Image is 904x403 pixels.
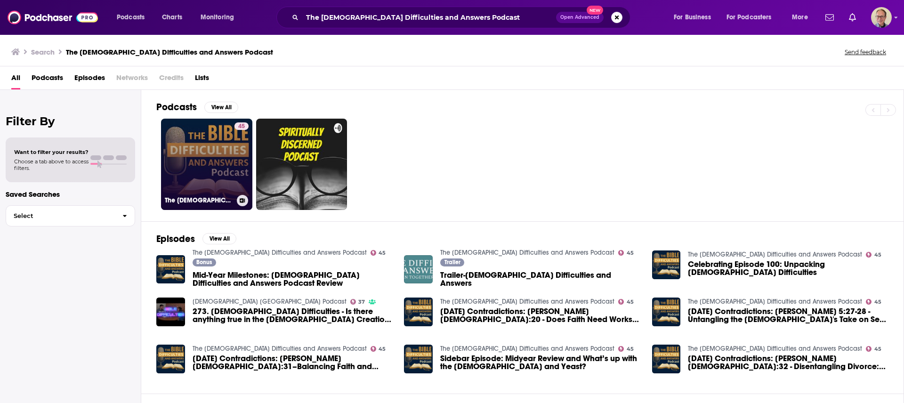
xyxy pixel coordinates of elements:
span: Mid-Year Milestones: [DEMOGRAPHIC_DATA] Difficulties and Answers Podcast Review [193,271,393,287]
img: Trailer-Bible Difficulties and Answers [404,255,433,284]
span: 45 [627,300,634,304]
span: [DATE] Contradictions: [PERSON_NAME][DEMOGRAPHIC_DATA]:20 - Does Faith Need Works? The [DEMOGRAPH... [440,307,641,323]
span: 45 [627,251,634,255]
span: 273. [DEMOGRAPHIC_DATA] Difficulties - Is there anything true in the [DEMOGRAPHIC_DATA] Creation ... [193,307,393,323]
img: Tuesday Contradictions: Matthew 6:31–Balancing Faith and Family: The Bible's Take on Material Con... [156,345,185,373]
button: open menu [667,10,723,25]
img: Celebrating Episode 100: Unpacking Bible Difficulties [652,250,681,279]
a: Tuesday Contradictions: Matthew 5:32 - Disentangling Divorce: What Does the Bible Really Say? [688,355,888,371]
h3: The [DEMOGRAPHIC_DATA] Difficulties and Answers Podcast [165,196,233,204]
span: 45 [874,300,881,304]
span: Select [6,213,115,219]
a: Mid-Year Milestones: Bible Difficulties and Answers Podcast Review [193,271,393,287]
a: 45 [371,346,386,352]
a: Charts [156,10,188,25]
a: Show notifications dropdown [822,9,838,25]
img: Mid-Year Milestones: Bible Difficulties and Answers Podcast Review [156,255,185,284]
button: open menu [194,10,246,25]
h3: Search [31,48,55,56]
span: 45 [874,347,881,351]
a: Show notifications dropdown [845,9,860,25]
a: The Bible Difficulties and Answers Podcast [193,249,367,257]
a: 45 [866,299,881,305]
span: Bonus [196,259,212,265]
a: Sidebar Episode: Midyear Review and What’s up with the Bible and Yeast? [440,355,641,371]
img: Tuesday Contradictions: Matthew 5:32 - Disentangling Divorce: What Does the Bible Really Say? [652,345,681,373]
a: Tuesday Contradictions: Matthew 5:20 - Does Faith Need Works? The Bible’s Answer [440,307,641,323]
button: Select [6,205,135,226]
a: PodcastsView All [156,101,238,113]
span: Want to filter your results? [14,149,89,155]
button: Show profile menu [871,7,892,28]
a: The Bible Difficulties and Answers Podcast [193,345,367,353]
span: 45 [874,253,881,257]
a: 45 [618,250,634,256]
h3: The [DEMOGRAPHIC_DATA] Difficulties and Answers Podcast [66,48,273,56]
span: Open Advanced [560,15,599,20]
a: Tuesday Contradictions: Matthew 5:27-28 - Untangling the Bible's Take on Sex Outside Marriage [688,307,888,323]
span: [DATE] Contradictions: [PERSON_NAME][DEMOGRAPHIC_DATA]:31–Balancing Faith and Family: The [DEMOGR... [193,355,393,371]
a: Tuesday Contradictions: Matthew 5:27-28 - Untangling the Bible's Take on Sex Outside Marriage [652,298,681,326]
span: Sidebar Episode: Midyear Review and What’s up with the [DEMOGRAPHIC_DATA] and Yeast? [440,355,641,371]
a: 37 [350,299,365,305]
input: Search podcasts, credits, & more... [302,10,556,25]
a: The Bible Difficulties and Answers Podcast [440,298,614,306]
span: Celebrating Episode 100: Unpacking [DEMOGRAPHIC_DATA] Difficulties [688,260,888,276]
a: Lists [195,70,209,89]
a: 45The [DEMOGRAPHIC_DATA] Difficulties and Answers Podcast [161,119,252,210]
span: Monitoring [201,11,234,24]
a: All [11,70,20,89]
span: [DATE] Contradictions: [PERSON_NAME][DEMOGRAPHIC_DATA]:32 - Disentangling Divorce: What Does [DEM... [688,355,888,371]
a: Podcasts [32,70,63,89]
span: [DATE] Contradictions: [PERSON_NAME] 5:27-28 - Untangling the [DEMOGRAPHIC_DATA]'s Take on Sex Ou... [688,307,888,323]
a: 45 [371,250,386,256]
span: Credits [159,70,184,89]
a: Trailer-Bible Difficulties and Answers [440,271,641,287]
span: Charts [162,11,182,24]
a: 273. Bible Difficulties - Is there anything true in the biblical Creation Story? [193,307,393,323]
span: 37 [358,300,365,304]
img: Tuesday Contradictions: Matthew 5:20 - Does Faith Need Works? The Bible’s Answer [404,298,433,326]
button: open menu [785,10,820,25]
img: 273. Bible Difficulties - Is there anything true in the biblical Creation Story? [156,298,185,326]
span: More [792,11,808,24]
button: View All [202,233,236,244]
span: 45 [627,347,634,351]
a: The Bible Difficulties and Answers Podcast [688,250,862,258]
a: EpisodesView All [156,233,236,245]
span: Trailer [444,259,460,265]
button: Send feedback [842,48,889,56]
span: Networks [116,70,148,89]
h2: Podcasts [156,101,197,113]
span: 45 [238,122,245,131]
button: open menu [110,10,157,25]
a: 45 [234,122,249,130]
a: Sidebar Episode: Midyear Review and What’s up with the Bible and Yeast? [404,345,433,373]
h2: Filter By [6,114,135,128]
a: St. Basil Catholic Church Brecksville Podcast [193,298,347,306]
a: 45 [866,346,881,352]
button: Open AdvancedNew [556,12,604,23]
a: 45 [618,299,634,305]
a: Episodes [74,70,105,89]
span: 45 [379,347,386,351]
a: The Bible Difficulties and Answers Podcast [688,345,862,353]
span: For Podcasters [726,11,772,24]
img: Podchaser - Follow, Share and Rate Podcasts [8,8,98,26]
span: Trailer-[DEMOGRAPHIC_DATA] Difficulties and Answers [440,271,641,287]
a: Tuesday Contradictions: Matthew 6:31–Balancing Faith and Family: The Bible's Take on Material Con... [193,355,393,371]
span: New [587,6,604,15]
span: Podcasts [117,11,145,24]
span: 45 [379,251,386,255]
p: Saved Searches [6,190,135,199]
a: Celebrating Episode 100: Unpacking Bible Difficulties [688,260,888,276]
span: For Business [674,11,711,24]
